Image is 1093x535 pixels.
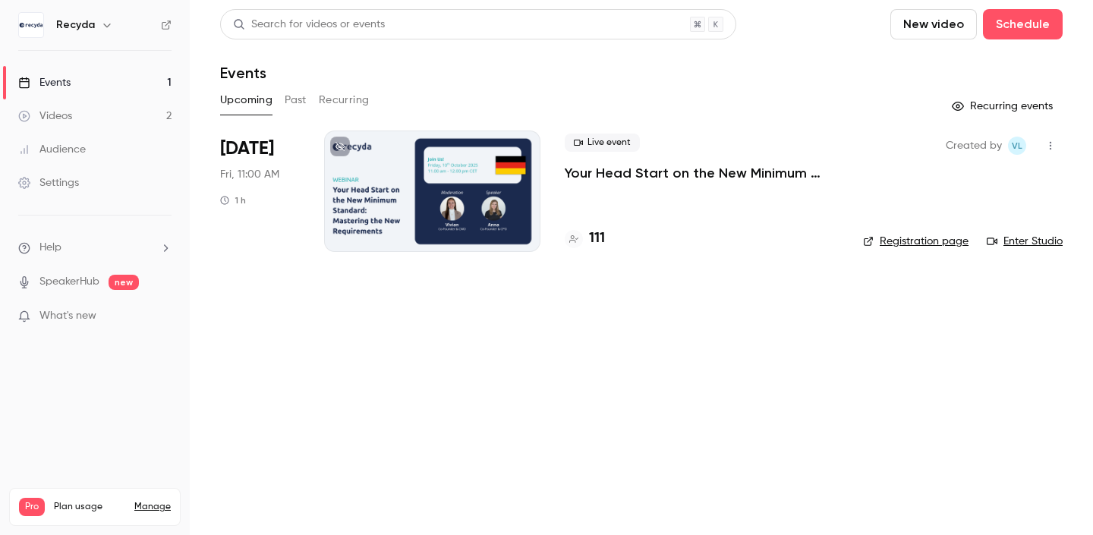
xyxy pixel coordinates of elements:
[220,167,279,182] span: Fri, 11:00 AM
[863,234,969,249] a: Registration page
[18,75,71,90] div: Events
[1008,137,1026,155] span: Vivian Loftin
[1012,137,1022,155] span: VL
[220,64,266,82] h1: Events
[19,13,43,37] img: Recyda
[589,228,605,249] h4: 111
[18,142,86,157] div: Audience
[220,194,246,206] div: 1 h
[18,240,172,256] li: help-dropdown-opener
[945,94,1063,118] button: Recurring events
[565,228,605,249] a: 111
[220,137,274,161] span: [DATE]
[565,134,640,152] span: Live event
[39,240,61,256] span: Help
[220,131,300,252] div: Oct 10 Fri, 11:00 AM (Europe/Berlin)
[39,274,99,290] a: SpeakerHub
[983,9,1063,39] button: Schedule
[233,17,385,33] div: Search for videos or events
[565,164,839,182] a: Your Head Start on the New Minimum Standard: Mastering the New Requirements
[39,308,96,324] span: What's new
[54,501,125,513] span: Plan usage
[987,234,1063,249] a: Enter Studio
[220,88,272,112] button: Upcoming
[285,88,307,112] button: Past
[319,88,370,112] button: Recurring
[890,9,977,39] button: New video
[56,17,95,33] h6: Recyda
[19,498,45,516] span: Pro
[134,501,171,513] a: Manage
[18,109,72,124] div: Videos
[946,137,1002,155] span: Created by
[109,275,139,290] span: new
[18,175,79,190] div: Settings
